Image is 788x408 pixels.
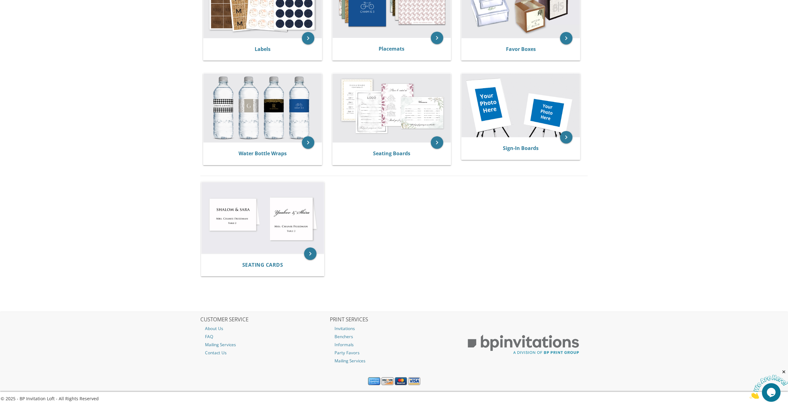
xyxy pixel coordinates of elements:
a: Benchers [330,333,458,341]
h2: CUSTOMER SERVICE [200,317,329,323]
a: keyboard_arrow_right [431,32,443,44]
a: Party Favors [330,349,458,357]
a: Water Bottle Wraps [239,150,287,157]
a: Labels [255,46,271,52]
a: Seating Boards [373,150,410,157]
a: Contact Us [200,349,329,357]
a: Informals [330,341,458,349]
a: Placemats [379,45,404,52]
img: Sign-In Boards [462,74,580,137]
img: Visa [408,377,420,385]
a: Mailing Services [200,341,329,349]
img: Water Bottle Wraps [203,74,322,143]
a: keyboard_arrow_right [560,131,572,143]
a: Sign-In Boards [503,145,539,152]
a: About Us [200,324,329,333]
a: FAQ [200,333,329,341]
img: BP Print Group [459,329,588,360]
h2: PRINT SERVICES [330,317,458,323]
img: Discover [381,377,394,385]
img: Seating Boards [333,74,451,143]
a: keyboard_arrow_right [431,136,443,149]
img: Seating Cards [201,182,324,254]
a: Mailing Services [330,357,458,365]
iframe: chat widget [749,369,788,399]
a: Favor Boxes [506,46,536,52]
a: keyboard_arrow_right [560,32,572,44]
img: MasterCard [395,377,407,385]
a: Seating Cards [242,262,283,268]
a: Invitations [330,324,458,333]
a: keyboard_arrow_right [302,32,314,44]
img: American Express [368,377,380,385]
a: keyboard_arrow_right [302,136,314,149]
a: keyboard_arrow_right [304,247,317,260]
